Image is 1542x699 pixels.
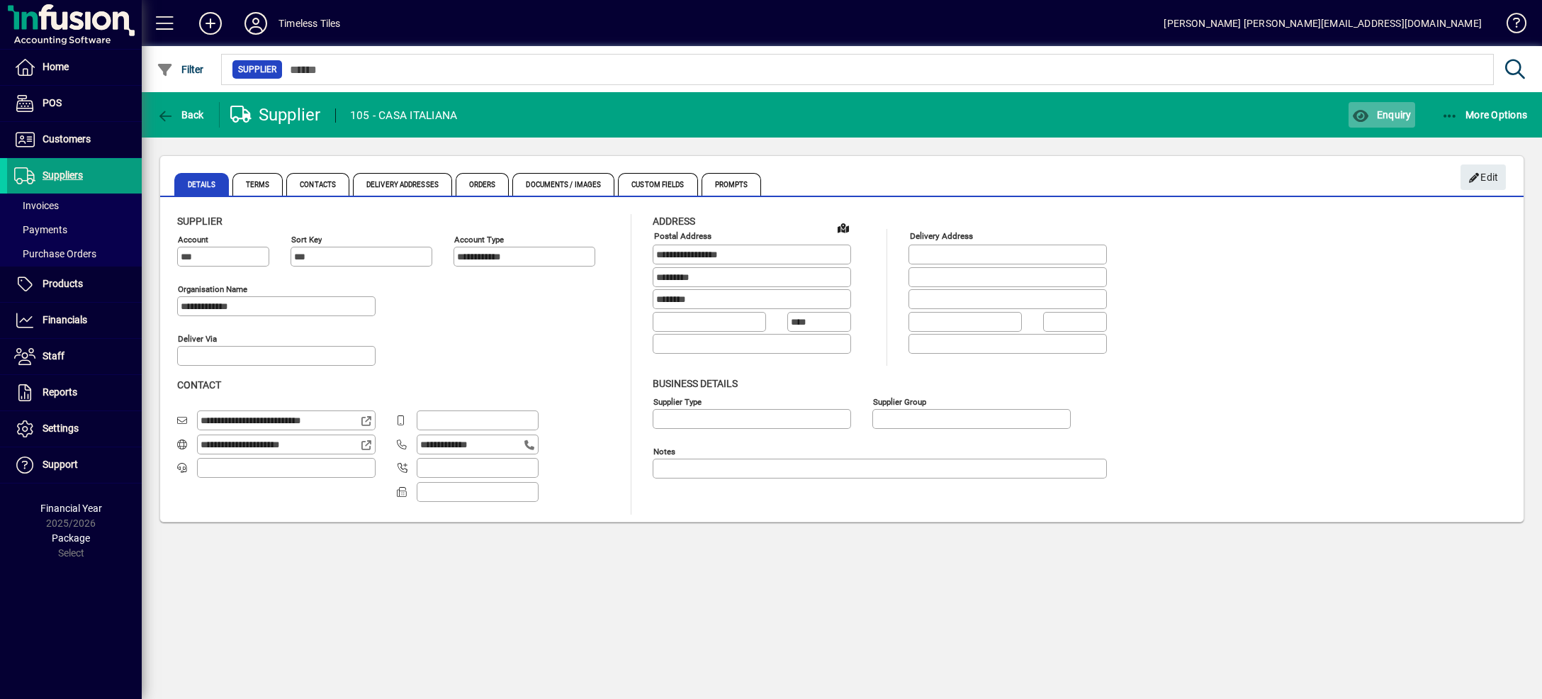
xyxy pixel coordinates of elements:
span: Terms [232,173,283,196]
a: Reports [7,375,142,410]
a: Products [7,267,142,302]
button: Filter [153,57,208,82]
div: Timeless Tiles [278,12,340,35]
button: Back [153,102,208,128]
span: Details [174,173,229,196]
span: Business details [653,378,738,389]
mat-label: Sort key [291,235,322,245]
span: Financial Year [40,503,102,514]
span: Back [157,109,204,121]
button: Edit [1461,164,1506,190]
span: Package [52,532,90,544]
span: Custom Fields [618,173,697,196]
a: View on map [832,216,855,239]
button: Add [188,11,233,36]
span: Settings [43,423,79,434]
a: Invoices [7,194,142,218]
button: More Options [1438,102,1531,128]
span: Contacts [286,173,349,196]
a: Support [7,447,142,483]
a: Financials [7,303,142,338]
mat-label: Notes [653,446,675,456]
span: More Options [1441,109,1528,121]
span: Suppliers [43,169,83,181]
a: Knowledge Base [1496,3,1524,49]
span: Supplier [238,62,276,77]
div: Supplier [230,104,321,126]
a: Staff [7,339,142,374]
span: Staff [43,350,64,362]
span: Home [43,61,69,72]
span: Purchase Orders [14,248,96,259]
span: Contact [177,379,221,391]
a: Payments [7,218,142,242]
div: 105 - CASA ITALIANA [350,104,458,127]
span: Orders [456,173,510,196]
mat-label: Supplier group [873,396,926,406]
span: Customers [43,133,91,145]
span: Edit [1468,166,1499,189]
span: Address [653,216,695,227]
span: Documents / Images [512,173,614,196]
a: POS [7,86,142,121]
app-page-header-button: Back [142,102,220,128]
span: POS [43,97,62,108]
button: Profile [233,11,278,36]
mat-label: Supplier type [653,396,702,406]
mat-label: Account Type [454,235,504,245]
span: Payments [14,224,67,235]
a: Purchase Orders [7,242,142,266]
mat-label: Deliver via [178,334,217,344]
span: Delivery Addresses [353,173,452,196]
span: Supplier [177,216,223,227]
a: Home [7,50,142,85]
span: Products [43,278,83,289]
span: Invoices [14,200,59,211]
mat-label: Account [178,235,208,245]
span: Reports [43,386,77,398]
div: [PERSON_NAME] [PERSON_NAME][EMAIL_ADDRESS][DOMAIN_NAME] [1164,12,1482,35]
span: Support [43,459,78,470]
a: Customers [7,122,142,157]
button: Enquiry [1349,102,1414,128]
span: Filter [157,64,204,75]
a: Settings [7,411,142,447]
span: Prompts [702,173,762,196]
mat-label: Organisation name [178,284,247,294]
span: Enquiry [1352,109,1411,121]
span: Financials [43,314,87,325]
